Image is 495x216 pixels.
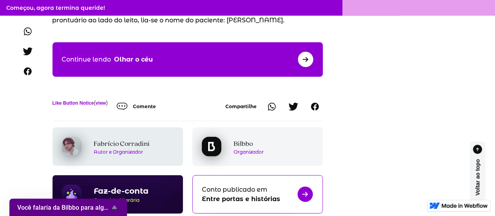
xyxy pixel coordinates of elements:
a: Fabrício CorradiniAutor e Organizador [53,127,183,166]
img: Made in Webflow [442,203,488,208]
h2: Fabrício Corradini [94,138,150,149]
img: Twitter [20,44,36,60]
a: BilbboOrganizador [192,127,323,166]
a: Like Button Notice [53,100,94,106]
a: Faz-de-contaConquista Literária [53,175,183,214]
img: Twitter [285,99,301,115]
div: Comente [133,103,156,110]
div: Conquista Literária [94,197,149,204]
div: Autor e Organizador [94,149,150,156]
div: Continue lendo [62,55,111,64]
div: Organizador [234,149,264,156]
div: Conto publicado em [202,185,281,194]
span: ( ) [53,100,108,106]
a: Voltar ao topo [470,142,486,200]
button: Mostrar pesquisa - Você falaria da Bilbbo para algum amigo seu? 😁 [17,203,119,212]
div: Olhar o céu [114,55,153,64]
h2: Faz-de-conta [94,185,149,197]
img: WhatsApp [20,24,36,40]
img: Facebook [307,99,323,115]
div: Compartilhe [225,103,257,110]
a: Continue lendoOlhar o céu [53,42,323,77]
a: view [96,100,106,106]
a: Conto publicado emEntre portas e histórias [192,175,323,214]
img: WhatsApp [264,99,280,115]
img: Facebook [20,64,36,80]
span: Você falaria da Bilbbo para algum amigo seu? 😁 [17,204,110,211]
div: Entre portas e histórias [202,194,281,204]
a: Comente [114,99,156,114]
div: Voltar ao topo [474,159,482,196]
h2: Bilbbo [234,138,264,149]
